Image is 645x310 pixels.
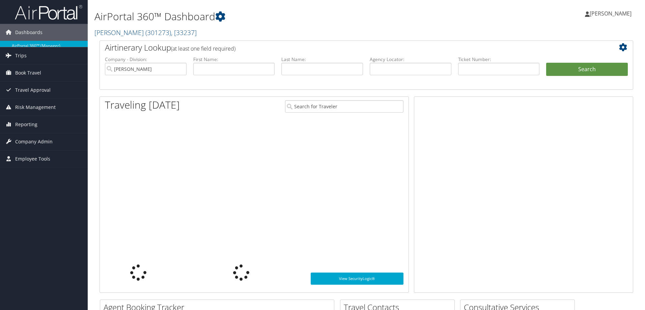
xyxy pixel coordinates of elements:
label: Last Name: [281,56,363,63]
span: (at least one field required) [171,45,235,52]
a: [PERSON_NAME] [585,3,638,24]
span: Reporting [15,116,37,133]
button: Search [546,63,628,76]
label: Company - Division: [105,56,187,63]
h1: AirPortal 360™ Dashboard [94,9,457,24]
label: Agency Locator: [370,56,451,63]
label: Ticket Number: [458,56,540,63]
a: View SecurityLogic® [311,273,403,285]
span: Dashboards [15,24,43,41]
label: First Name: [193,56,275,63]
span: Employee Tools [15,150,50,167]
h2: Airtinerary Lookup [105,42,583,53]
h1: Traveling [DATE] [105,98,180,112]
span: Trips [15,47,27,64]
img: airportal-logo.png [15,4,82,20]
span: ( 301273 ) [145,28,171,37]
a: [PERSON_NAME] [94,28,197,37]
span: [PERSON_NAME] [590,10,632,17]
span: , [ 33237 ] [171,28,197,37]
span: Book Travel [15,64,41,81]
input: Search for Traveler [285,100,403,113]
span: Risk Management [15,99,56,116]
span: Travel Approval [15,82,51,98]
span: Company Admin [15,133,53,150]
